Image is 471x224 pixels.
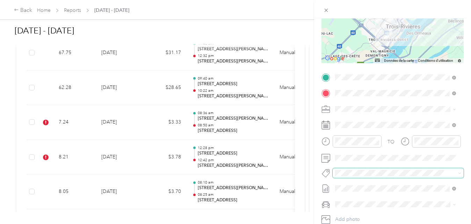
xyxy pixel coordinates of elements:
div: TO [387,138,394,145]
a: Conditions d'utilisation (s'ouvre dans un nouvel onglet) [418,59,453,62]
img: Google [323,54,346,63]
iframe: Everlance-gr Chat Button Frame [432,185,471,224]
a: Ouvrir cette zone dans Google Maps (s'ouvre dans une nouvelle fenêtre) [323,54,346,63]
a: Signaler à Google une erreur dans la carte routière ou les images [457,59,462,63]
button: Données de la carte [384,58,414,63]
button: Raccourcis-clavier [375,59,380,62]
